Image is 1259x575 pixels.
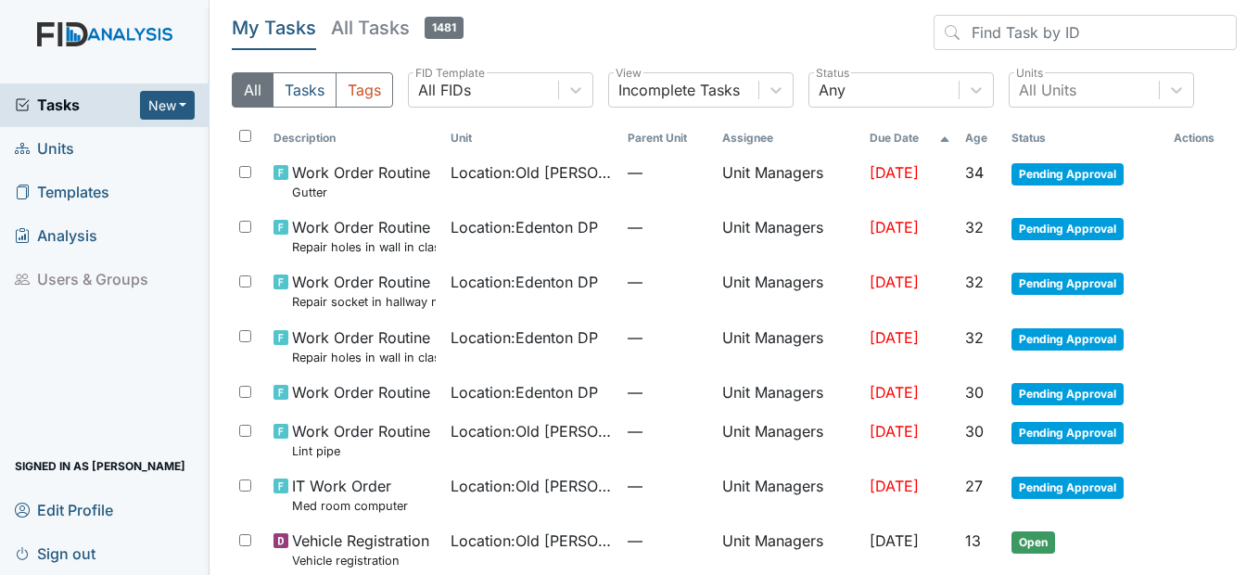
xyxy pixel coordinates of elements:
span: Signed in as [PERSON_NAME] [15,452,185,480]
small: Repair holes in wall in classroom #6. [292,238,436,256]
span: Work Order Routine Repair holes in wall in classroom #6. [292,216,436,256]
span: Units [15,134,74,163]
span: Location : Old [PERSON_NAME]. [451,530,613,552]
span: Templates [15,178,109,207]
span: Location : Edenton DP [451,216,598,238]
span: Pending Approval [1011,383,1124,405]
td: Unit Managers [715,319,862,374]
span: 30 [965,383,984,402]
th: Toggle SortBy [1004,122,1165,154]
h5: My Tasks [232,15,316,41]
span: Pending Approval [1011,218,1124,240]
span: 34 [965,163,984,182]
span: Sign out [15,539,95,568]
span: Open [1011,531,1055,554]
span: [DATE] [870,531,919,550]
td: Unit Managers [715,154,862,209]
span: 32 [965,218,984,236]
span: — [628,326,707,349]
span: [DATE] [870,477,919,495]
span: [DATE] [870,163,919,182]
span: Location : Old [PERSON_NAME]. [451,161,613,184]
span: Edit Profile [15,495,113,524]
button: All [232,72,273,108]
span: [DATE] [870,273,919,291]
span: [DATE] [870,422,919,441]
span: — [628,475,707,497]
div: Incomplete Tasks [618,79,740,101]
span: 13 [965,531,981,550]
input: Toggle All Rows Selected [239,130,251,142]
span: Pending Approval [1011,163,1124,185]
div: All Units [1019,79,1076,101]
span: — [628,161,707,184]
small: Vehicle registration [292,552,429,569]
span: Location : Edenton DP [451,381,598,403]
span: Work Order Routine Lint pipe [292,420,430,460]
h5: All Tasks [331,15,464,41]
span: Analysis [15,222,97,250]
span: Location : Edenton DP [451,271,598,293]
span: [DATE] [870,328,919,347]
button: Tasks [273,72,337,108]
span: 32 [965,273,984,291]
th: Toggle SortBy [266,122,443,154]
div: Any [819,79,846,101]
span: IT Work Order Med room computer [292,475,408,515]
th: Assignee [715,122,862,154]
small: Lint pipe [292,442,430,460]
span: 1481 [425,17,464,39]
span: [DATE] [870,383,919,402]
span: Location : Old [PERSON_NAME]. [451,420,613,442]
span: — [628,271,707,293]
small: Med room computer [292,497,408,515]
span: Work Order Routine [292,381,430,403]
td: Unit Managers [715,374,862,413]
span: — [628,381,707,403]
div: Type filter [232,72,393,108]
span: Work Order Routine Gutter [292,161,430,201]
div: All FIDs [418,79,471,101]
small: Repair socket in hallway near accounting clerk office. [292,293,436,311]
span: Pending Approval [1011,328,1124,351]
td: Unit Managers [715,209,862,263]
span: Pending Approval [1011,477,1124,499]
span: Work Order Routine Repair holes in wall in classroom #2 [292,326,436,366]
td: Unit Managers [715,263,862,318]
span: Location : Old [PERSON_NAME]. [451,475,613,497]
span: — [628,420,707,442]
span: 27 [965,477,983,495]
span: Vehicle Registration Vehicle registration [292,530,429,569]
th: Actions [1166,122,1237,154]
input: Find Task by ID [934,15,1237,50]
th: Toggle SortBy [443,122,620,154]
button: New [140,91,196,120]
span: — [628,216,707,238]
span: Pending Approval [1011,273,1124,295]
span: Pending Approval [1011,422,1124,444]
span: 30 [965,422,984,441]
a: Tasks [15,94,140,116]
span: [DATE] [870,218,919,236]
span: Location : Edenton DP [451,326,598,349]
th: Toggle SortBy [958,122,1005,154]
span: 32 [965,328,984,347]
button: Tags [336,72,393,108]
th: Toggle SortBy [620,122,715,154]
td: Unit Managers [715,413,862,467]
td: Unit Managers [715,467,862,522]
span: Work Order Routine Repair socket in hallway near accounting clerk office. [292,271,436,311]
small: Gutter [292,184,430,201]
th: Toggle SortBy [862,122,958,154]
small: Repair holes in wall in classroom #2 [292,349,436,366]
span: — [628,530,707,552]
